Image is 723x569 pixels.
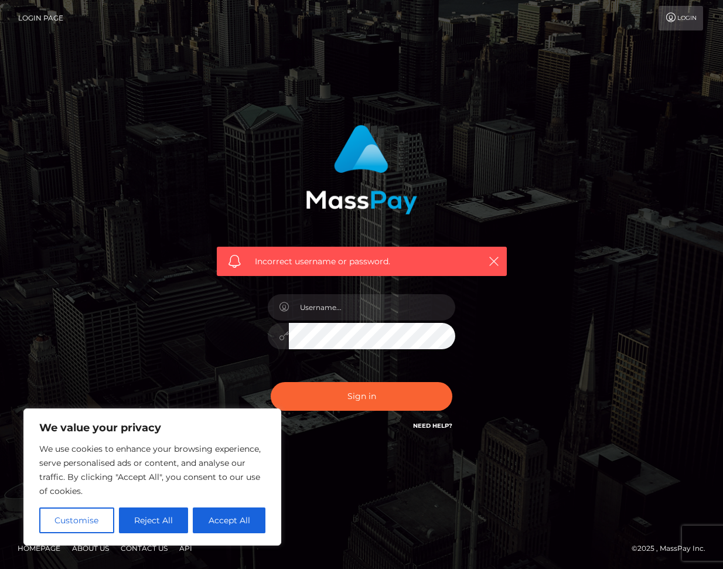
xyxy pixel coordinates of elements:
[659,6,703,30] a: Login
[289,294,455,321] input: Username...
[193,507,265,533] button: Accept All
[39,442,265,498] p: We use cookies to enhance your browsing experience, serve personalised ads or content, and analys...
[306,125,417,214] img: MassPay Login
[632,542,714,555] div: © 2025 , MassPay Inc.
[39,421,265,435] p: We value your privacy
[255,255,469,268] span: Incorrect username or password.
[271,382,452,411] button: Sign in
[39,507,114,533] button: Customise
[175,539,197,557] a: API
[413,422,452,430] a: Need Help?
[23,408,281,546] div: We value your privacy
[67,539,114,557] a: About Us
[116,539,172,557] a: Contact Us
[119,507,189,533] button: Reject All
[13,539,65,557] a: Homepage
[18,6,63,30] a: Login Page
